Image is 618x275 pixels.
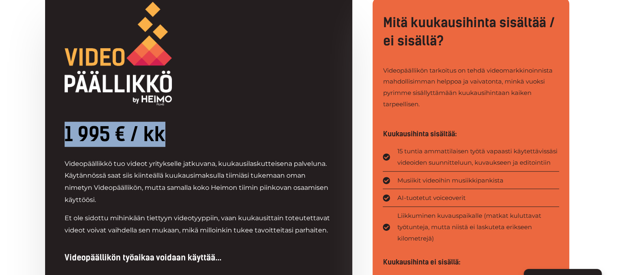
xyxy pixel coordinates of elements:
p: Kuukausihinta ei sisällä: [383,259,559,266]
p: Et ole sidottu mihinkään tiettyyn videotyyppiin, vaan kuukausittain toteutettavat videot voivat v... [65,212,333,236]
img: Videot yritykselle jatkuvana palveluna: Videopäällikkö [65,2,172,105]
h3: Mitä kuukausihinta sisältää / ei sisällä? [383,14,559,50]
span: Musiikit videoihin musiikkipankista [395,175,503,186]
span: AI-tuotetut voiceoverit [395,192,466,204]
span: Liikkuminen kuvauspaikalle (matkat kuluttavat työtunteja, mutta niistä ei laskuteta erikseen kilo... [395,210,559,244]
p: Videopäällikön tarkoitus on tehdä videomarkkinoinnista mahdollisimman helppoa ja vaivatonta, mink... [383,65,559,110]
p: Kuukausihinta sisältää: [383,131,559,137]
p: Videopäällikön työaikaa voidaan käyttää... [65,254,333,262]
h2: 1 995 € / kk [65,122,333,147]
p: Videopäällikkö tuo videot yritykselle jatkuvana, kuukausilaskutteisena palveluna. Käytännössä saa... [65,158,333,206]
span: 15 tuntia ammattilaisen työtä vapaasti käytettävissäsi videoiden suunnitteluun, kuvaukseen ja edi... [395,146,559,168]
